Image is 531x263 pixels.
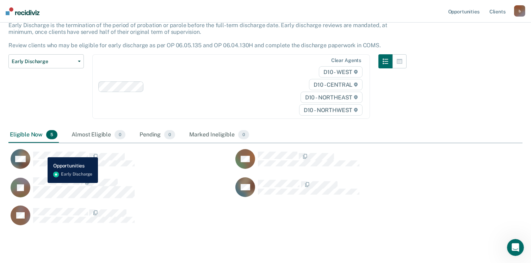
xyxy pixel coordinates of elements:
[319,66,363,78] span: D10 - WEST
[46,130,57,139] span: 5
[8,205,233,233] div: CaseloadOpportunityCell-0868649
[301,92,363,103] span: D10 - NORTHEAST
[299,104,363,116] span: D10 - NORTHWEST
[188,127,251,143] div: Marked Ineligible0
[164,130,175,139] span: 0
[6,7,39,15] img: Recidiviz
[507,239,524,256] iframe: Intercom live chat
[70,127,127,143] div: Almost Eligible0
[138,127,177,143] div: Pending0
[233,177,458,205] div: CaseloadOpportunityCell-0822265
[115,130,125,139] span: 0
[8,22,387,49] p: Early Discharge is the termination of the period of probation or parole before the full-term disc...
[514,5,525,17] button: b
[331,57,361,63] div: Clear agents
[233,149,458,177] div: CaseloadOpportunityCell-0667561
[8,127,59,143] div: Eligible Now5
[8,54,84,68] button: Early Discharge
[12,59,75,65] span: Early Discharge
[8,177,233,205] div: CaseloadOpportunityCell-0777594
[309,79,363,90] span: D10 - CENTRAL
[238,130,249,139] span: 0
[8,149,233,177] div: CaseloadOpportunityCell-0403417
